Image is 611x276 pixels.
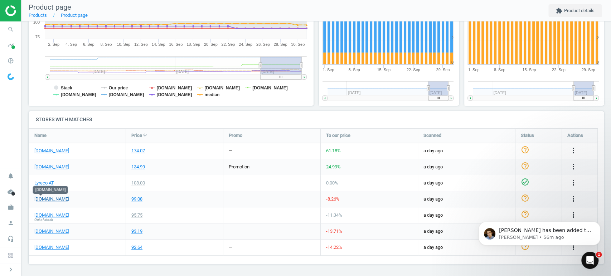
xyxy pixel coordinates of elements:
[229,132,242,139] span: Promo
[29,13,47,18] a: Products
[2,265,20,274] button: chevron_right
[34,212,69,218] a: [DOMAIN_NAME]
[4,185,18,198] i: cloud_done
[423,196,510,202] span: a day ago
[229,212,232,218] div: —
[569,194,578,203] i: more_vert
[4,232,18,246] i: headset_mic
[494,68,505,72] tspan: 8. Sep
[205,85,240,90] tspan: [DOMAIN_NAME]
[581,252,598,269] iframe: Intercom live chat
[34,148,69,154] a: [DOMAIN_NAME]
[131,196,142,202] div: 99.08
[4,54,18,68] i: pie_chart_outlined
[326,164,341,169] span: 24.99 %
[186,42,200,46] tspan: 18. Sep
[131,148,145,154] div: 174.07
[48,42,59,46] tspan: 2. Sep
[291,42,305,46] tspan: 30. Sep
[326,148,341,153] span: 61.18 %
[6,265,15,274] i: chevron_right
[423,244,510,251] span: a day ago
[157,92,192,97] tspan: [DOMAIN_NAME]
[34,132,47,139] span: Name
[274,42,287,46] tspan: 28. Sep
[521,146,529,154] i: help_outline
[569,178,578,187] i: more_vert
[61,92,96,97] tspan: [DOMAIN_NAME]
[569,162,578,172] button: more_vert
[8,73,14,80] img: wGWNvw8QSZomAAAAABJRU5ErkJggg==
[34,244,69,251] a: [DOMAIN_NAME]
[131,228,142,235] div: 93.19
[596,36,598,40] text: 2
[34,217,53,222] span: Out of stock
[256,42,270,46] tspan: 26. Sep
[229,180,232,186] div: —
[34,164,69,170] a: [DOMAIN_NAME]
[326,245,342,250] span: -14.22 %
[326,180,338,186] span: 0.00 %
[204,42,218,46] tspan: 20. Sep
[31,21,123,55] span: [PERSON_NAME] has been added to the requested dashboards, and the letter with the credentials has...
[521,178,529,186] i: check_circle_outline
[423,228,510,235] span: a day ago
[407,68,420,72] tspan: 22. Sep
[131,212,142,218] div: 95.75
[522,68,536,72] tspan: 15. Sep
[252,85,288,90] tspan: [DOMAIN_NAME]
[109,92,144,97] tspan: [DOMAIN_NAME]
[569,146,578,155] i: more_vert
[423,132,441,139] span: Scanned
[552,68,565,72] tspan: 22. Sep
[326,212,342,218] span: -11.34 %
[5,5,56,16] img: ajHJNr6hYgQAAAAASUVORK5CYII=
[33,186,68,194] div: [DOMAIN_NAME]
[468,68,479,72] tspan: 1. Sep
[101,42,112,46] tspan: 8. Sep
[152,42,165,46] tspan: 14. Sep
[323,68,334,72] tspan: 1. Sep
[377,68,391,72] tspan: 15. Sep
[4,23,18,36] i: search
[61,85,72,90] tspan: Stack
[34,228,69,235] a: [DOMAIN_NAME]
[567,132,583,139] span: Actions
[33,20,40,24] text: 100
[556,8,562,14] i: extension
[349,68,360,72] tspan: 8. Sep
[229,164,249,169] span: promotion
[569,146,578,156] button: more_vert
[596,252,602,257] span: 1
[521,162,529,170] i: help_outline
[109,85,128,90] tspan: Our price
[569,178,578,188] button: more_vert
[222,42,235,46] tspan: 22. Sep
[229,196,232,202] div: —
[4,38,18,52] i: timeline
[4,216,18,230] i: person
[326,132,350,139] span: To our price
[29,3,71,11] span: Product page
[131,180,145,186] div: 108.00
[451,60,454,64] text: 0
[326,228,342,234] span: -13.71 %
[423,212,510,218] span: a day ago
[131,244,142,251] div: 92.64
[423,164,510,170] span: a day ago
[229,244,232,251] div: —
[35,35,40,39] text: 75
[134,42,148,46] tspan: 12. Sep
[157,85,192,90] tspan: [DOMAIN_NAME]
[83,42,94,46] tspan: 6. Sep
[596,60,598,64] text: 0
[4,169,18,183] i: notifications
[451,36,454,40] text: 2
[326,196,340,202] span: -8.26 %
[423,180,510,186] span: a day ago
[31,28,123,34] p: Message from Paul, sent 56m ago
[29,111,604,128] h4: Stores with matches
[569,162,578,171] i: more_vert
